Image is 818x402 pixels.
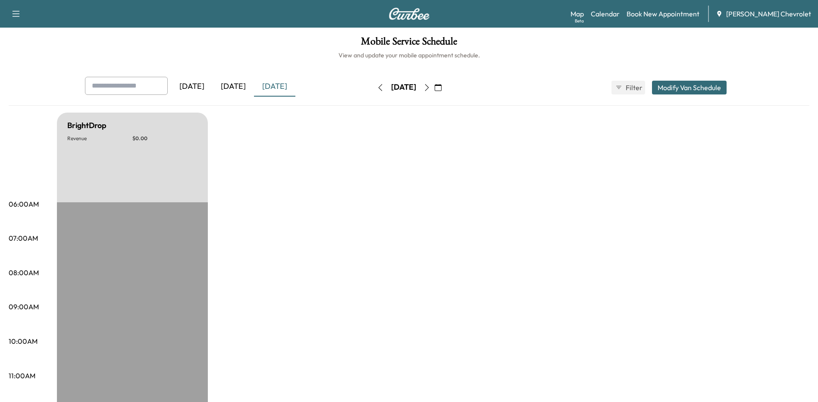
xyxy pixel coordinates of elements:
p: 11:00AM [9,371,35,381]
p: 09:00AM [9,301,39,312]
p: Revenue [67,135,132,142]
div: [DATE] [254,77,295,97]
button: Modify Van Schedule [652,81,727,94]
a: Book New Appointment [627,9,699,19]
p: 08:00AM [9,267,39,278]
p: 10:00AM [9,336,38,346]
p: $ 0.00 [132,135,197,142]
h5: BrightDrop [67,119,107,132]
h1: Mobile Service Schedule [9,36,809,51]
div: [DATE] [391,82,416,93]
a: MapBeta [570,9,584,19]
span: Filter [626,82,641,93]
p: 06:00AM [9,199,39,209]
button: Filter [611,81,645,94]
a: Calendar [591,9,620,19]
div: [DATE] [213,77,254,97]
span: [PERSON_NAME] Chevrolet [726,9,811,19]
div: [DATE] [171,77,213,97]
img: Curbee Logo [389,8,430,20]
p: 07:00AM [9,233,38,243]
div: Beta [575,18,584,24]
h6: View and update your mobile appointment schedule. [9,51,809,60]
